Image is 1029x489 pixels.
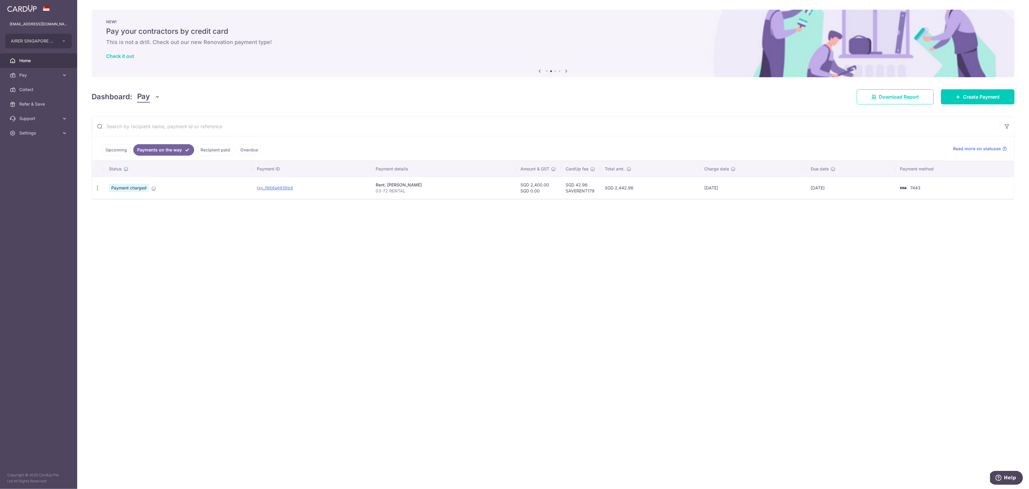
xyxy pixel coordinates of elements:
span: Amount & GST [521,166,550,172]
span: Pay [19,72,59,78]
td: SGD 2,400.00 SGD 0.00 [516,177,561,199]
h6: This is not a drill. Check out our new Renovation payment type! [106,39,1000,46]
span: 7443 [910,185,920,190]
a: Read more on statuses [953,146,1007,152]
iframe: Opens a widget where you can find more information [990,471,1023,486]
th: Payment ID [252,161,371,177]
span: Home [19,58,59,64]
span: Due date [811,166,829,172]
a: txn_f866e6858b8 [257,185,293,190]
span: AIRER SINGAPORE PTE. LTD. [11,38,55,44]
span: Download Report [879,93,919,100]
th: Payment method [895,161,1014,177]
img: Renovation banner [92,10,1015,77]
span: Settings [19,130,59,136]
span: Refer & Save [19,101,59,107]
a: Check it out [106,53,134,59]
td: [DATE] [699,177,806,199]
h4: Dashboard: [92,91,132,102]
td: SGD 42.96 SAVERENT179 [561,177,600,199]
input: Search by recipient name, payment id or reference [92,117,1000,136]
a: Create Payment [941,89,1015,104]
span: Create Payment [963,93,1000,100]
span: CardUp fee [566,166,589,172]
p: [EMAIL_ADDRESS][DOMAIN_NAME] [10,21,68,27]
span: Charge date [704,166,729,172]
span: Pay [137,91,150,103]
span: Payment charged [109,184,149,192]
span: Read more on statuses [953,146,1001,152]
h5: Pay your contractors by credit card [106,27,1000,36]
button: Pay [137,91,160,103]
span: Total amt. [605,166,625,172]
a: Overdue [236,144,262,156]
span: Status [109,166,122,172]
img: Bank Card [897,184,909,192]
span: Collect [19,87,59,93]
a: Payments on the way [133,144,194,156]
td: SGD 2,442.96 [600,177,700,199]
p: NEW! [106,19,1000,24]
p: 03-72 RENTAL [376,188,511,194]
div: Rent. [PERSON_NAME] [376,182,511,188]
td: [DATE] [806,177,895,199]
img: CardUp [7,5,37,12]
a: Upcoming [102,144,131,156]
span: Support [19,116,59,122]
button: AIRER SINGAPORE PTE. LTD. [5,34,72,48]
a: Download Report [857,89,934,104]
a: Recipient paid [197,144,234,156]
th: Payment details [371,161,516,177]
